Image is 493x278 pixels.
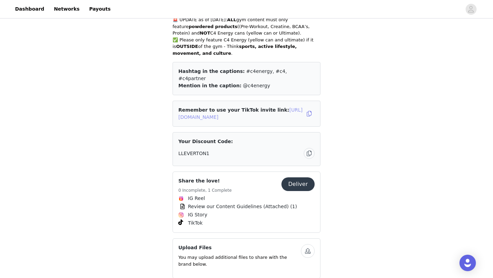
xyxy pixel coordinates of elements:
strong: sports, active lifestyle, movement, and culture [173,44,297,56]
h5: 0 Incomplete, 1 Complete [178,187,232,193]
p: ✅ Please only feature C4 Energy (yellow can and ultimate) if it is of the gym - Think . [173,37,320,57]
div: avatar [468,4,474,15]
span: Review our Content Guidelines (Attached) (1) [188,203,297,210]
span: IG Story [188,211,207,218]
p: 🚨 UPDATE as of [DATE]: gym content must only feature ((Pre-Workout, Creatine, BCAA’s, Protein) an... [173,16,320,37]
h4: Share the love! [178,177,232,185]
span: Your Discount Code: [178,138,233,145]
span: LLEVERTON1 [178,150,210,157]
button: Deliver [281,177,315,191]
a: Networks [50,1,84,17]
span: Remember to use your TikTok invite link: [178,107,303,120]
strong: OUTSIDE [176,44,198,49]
span: @c4energy [243,83,270,88]
img: Instagram Reels Icon [178,196,184,201]
img: Instagram Icon [178,212,184,218]
span: Mention in the caption: [178,83,241,88]
span: Hashtag in the captions: [178,68,245,74]
div: Share the love! [173,172,320,233]
a: Dashboard [11,1,48,17]
strong: NOT [200,30,210,36]
h4: Upload Files [178,244,301,251]
p: You may upload additional files to share with the brand below. [178,254,301,267]
strong: ALL [227,17,236,22]
div: Open Intercom Messenger [459,255,476,271]
a: Payouts [85,1,115,17]
span: TikTok [188,219,203,227]
strong: powdered products [189,24,237,29]
span: IG Reel [188,195,205,202]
